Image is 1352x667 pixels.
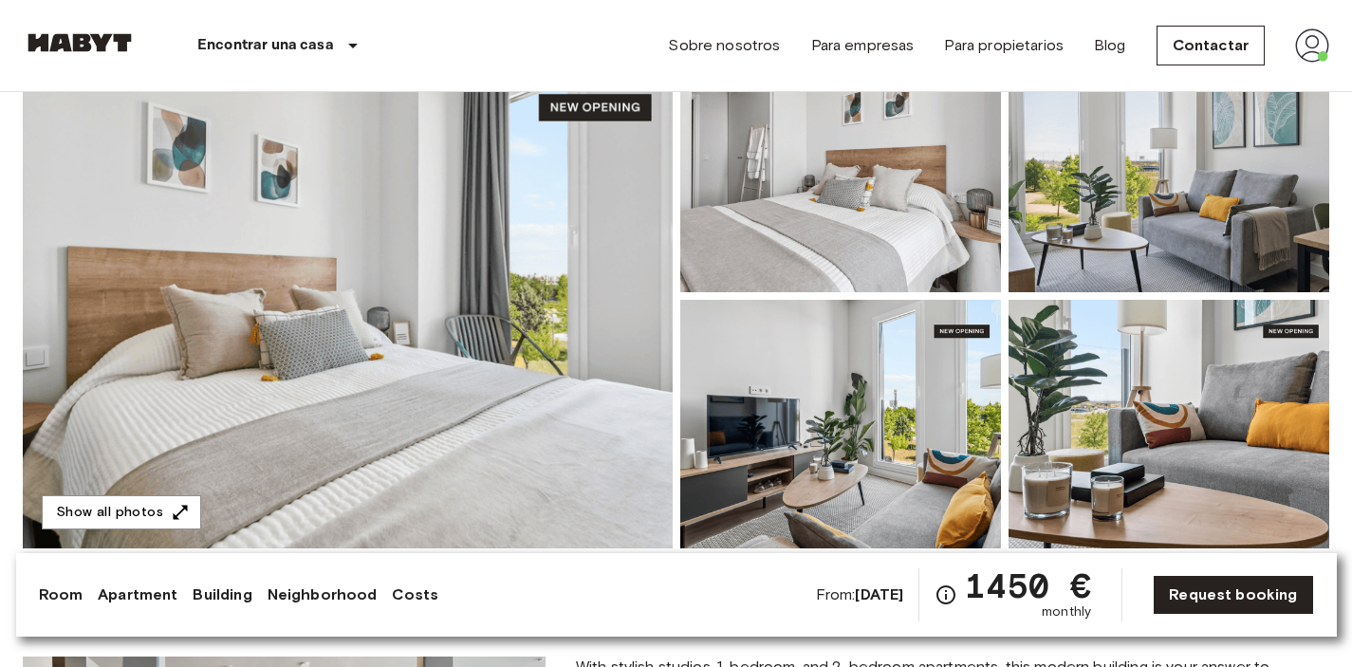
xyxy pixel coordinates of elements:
[23,44,673,548] img: Marketing picture of unit ES-15-102-106-001
[1157,26,1265,65] a: Contactar
[680,300,1001,548] img: Picture of unit ES-15-102-106-001
[935,584,957,606] svg: Check cost overview for full price breakdown. Please note that discounts apply to new joiners onl...
[98,584,177,606] a: Apartment
[1009,44,1329,292] img: Picture of unit ES-15-102-106-001
[1042,602,1091,621] span: monthly
[855,585,903,603] b: [DATE]
[811,34,915,57] a: Para empresas
[1094,34,1126,57] a: Blog
[42,495,201,530] button: Show all photos
[1153,575,1313,615] a: Request booking
[680,44,1001,292] img: Picture of unit ES-15-102-106-001
[668,34,780,57] a: Sobre nosotros
[965,568,1091,602] span: 1450 €
[1295,28,1329,63] img: avatar
[1009,300,1329,548] img: Picture of unit ES-15-102-106-001
[816,584,904,605] span: From:
[197,34,334,57] p: Encontrar una casa
[268,584,378,606] a: Neighborhood
[944,34,1064,57] a: Para propietarios
[39,584,83,606] a: Room
[23,33,137,52] img: Habyt
[193,584,251,606] a: Building
[392,584,438,606] a: Costs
